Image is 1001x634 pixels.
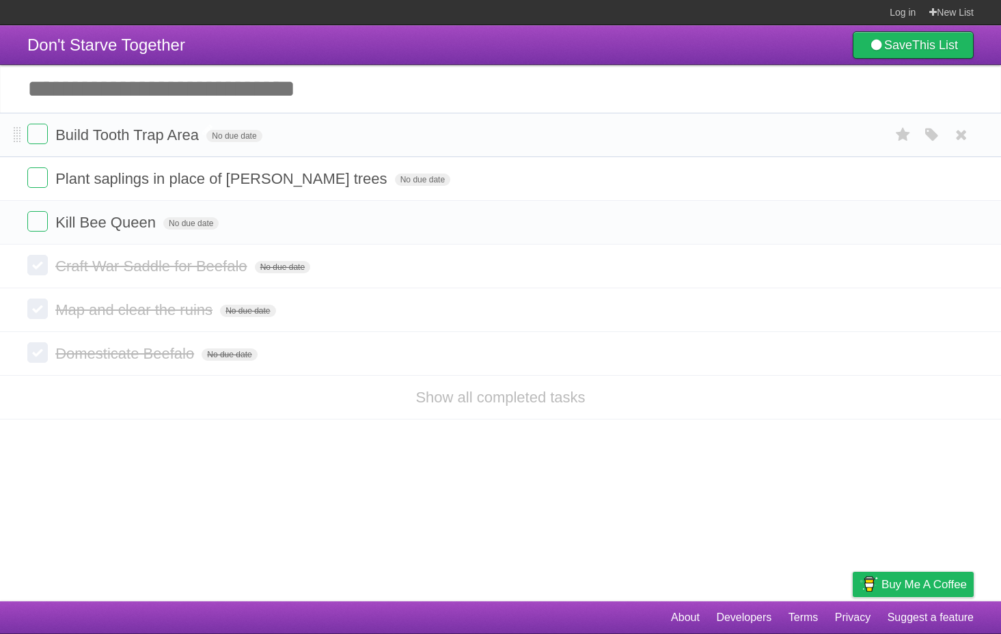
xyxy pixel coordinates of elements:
[27,167,48,188] label: Done
[395,174,450,186] span: No due date
[163,217,219,230] span: No due date
[220,305,275,317] span: No due date
[890,124,916,146] label: Star task
[888,605,974,631] a: Suggest a feature
[835,605,870,631] a: Privacy
[27,211,48,232] label: Done
[415,389,585,406] a: Show all completed tasks
[255,261,310,273] span: No due date
[202,348,257,361] span: No due date
[55,345,197,362] span: Domesticate Beefalo
[912,38,958,52] b: This List
[55,301,216,318] span: Map and clear the ruins
[716,605,771,631] a: Developers
[55,170,390,187] span: Plant saplings in place of [PERSON_NAME] trees
[789,605,819,631] a: Terms
[881,573,967,596] span: Buy me a coffee
[853,31,974,59] a: SaveThis List
[853,572,974,597] a: Buy me a coffee
[671,605,700,631] a: About
[55,258,250,275] span: Craft War Saddle for Beefalo
[55,214,159,231] span: Kill Bee Queen
[27,124,48,144] label: Done
[27,255,48,275] label: Done
[55,126,202,143] span: Build Tooth Trap Area
[27,36,185,54] span: Don't Starve Together
[860,573,878,596] img: Buy me a coffee
[206,130,262,142] span: No due date
[27,299,48,319] label: Done
[27,342,48,363] label: Done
